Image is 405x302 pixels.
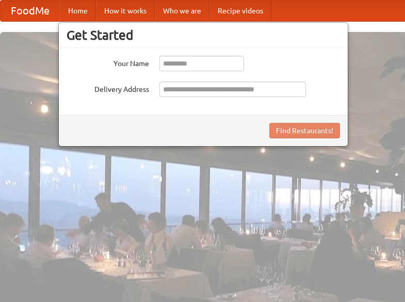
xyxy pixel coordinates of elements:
[96,1,155,21] a: How it works
[60,1,96,21] a: Home
[155,1,209,21] a: Who we are
[209,1,271,21] a: Recipe videos
[67,27,340,43] h3: Get Started
[67,56,149,69] label: Your Name
[269,123,340,138] button: Find Restaurants!
[1,1,60,21] a: FoodMe
[67,82,149,94] label: Delivery Address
